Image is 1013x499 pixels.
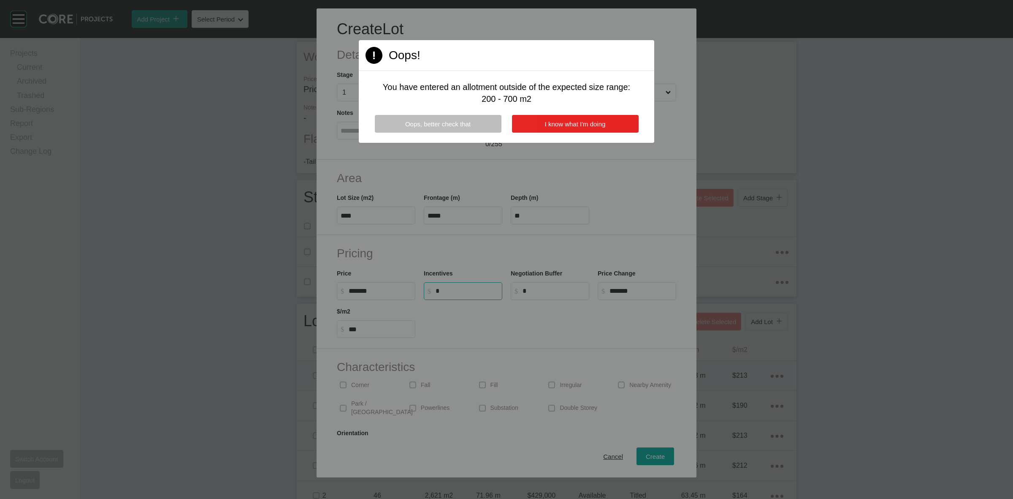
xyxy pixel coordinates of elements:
p: You have entered an allotment outside of the expected size range: 200 - 700 m2 [379,81,634,105]
h2: Oops! [389,47,420,63]
button: Oops, better check that [375,115,501,133]
span: I know what I'm doing [545,120,606,128]
span: Oops, better check that [405,120,471,128]
button: I know what I'm doing [512,115,639,133]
